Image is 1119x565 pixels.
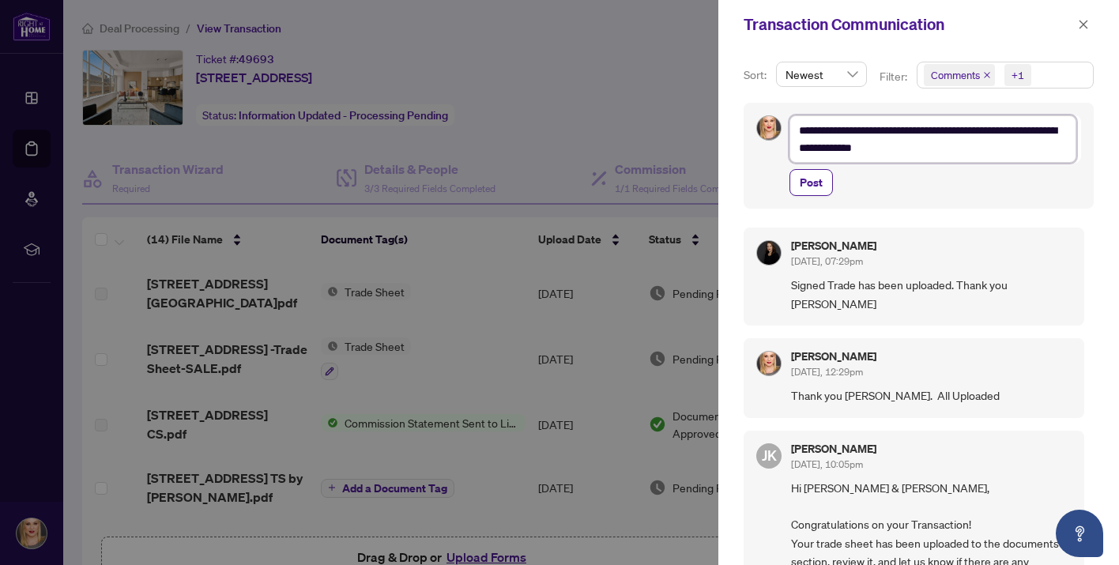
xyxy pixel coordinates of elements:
p: Sort: [744,66,770,84]
img: Profile Icon [757,352,781,375]
span: Signed Trade has been uploaded. Thank you [PERSON_NAME] [791,276,1072,313]
h5: [PERSON_NAME] [791,240,876,251]
button: Post [789,169,833,196]
span: Thank you [PERSON_NAME]. All Uploaded [791,386,1072,405]
span: close [983,71,991,79]
button: Open asap [1056,510,1103,557]
div: Transaction Communication [744,13,1073,36]
img: Profile Icon [757,116,781,140]
span: [DATE], 10:05pm [791,458,863,470]
span: close [1078,19,1089,30]
span: [DATE], 12:29pm [791,366,863,378]
span: Comments [924,64,995,86]
span: Post [800,170,823,195]
div: +1 [1012,67,1024,83]
span: [DATE], 07:29pm [791,255,863,267]
span: Comments [931,67,980,83]
h5: [PERSON_NAME] [791,351,876,362]
span: JK [762,444,777,466]
p: Filter: [880,68,910,85]
span: Newest [786,62,857,86]
img: Profile Icon [757,241,781,265]
h5: [PERSON_NAME] [791,443,876,454]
